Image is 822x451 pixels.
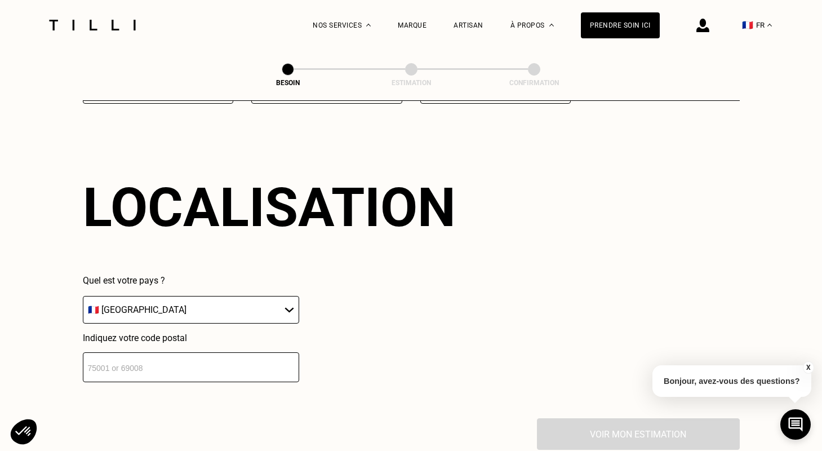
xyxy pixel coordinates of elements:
[83,333,299,343] p: Indiquez votre code postal
[83,275,299,286] p: Quel est votre pays ?
[742,20,753,30] span: 🇫🇷
[83,352,299,382] input: 75001 or 69008
[45,20,140,30] img: Logo du service de couturière Tilli
[767,24,772,26] img: menu déroulant
[454,21,483,29] a: Artisan
[549,24,554,26] img: Menu déroulant à propos
[478,79,590,87] div: Confirmation
[232,79,344,87] div: Besoin
[83,176,456,239] div: Localisation
[581,12,660,38] a: Prendre soin ici
[355,79,468,87] div: Estimation
[398,21,426,29] a: Marque
[696,19,709,32] img: icône connexion
[652,365,811,397] p: Bonjour, avez-vous des questions?
[802,361,814,374] button: X
[366,24,371,26] img: Menu déroulant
